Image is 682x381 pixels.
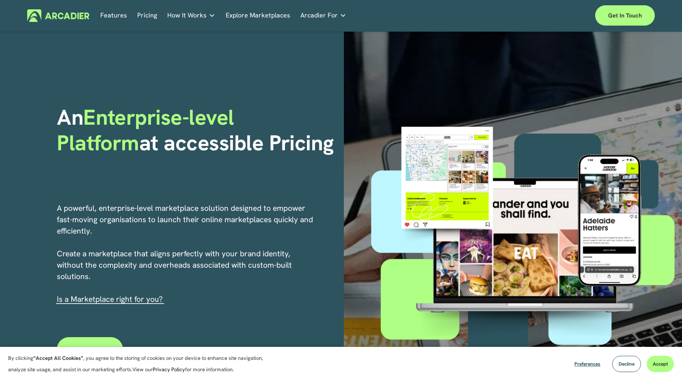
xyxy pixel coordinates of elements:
iframe: Chat Widget [641,342,682,381]
a: folder dropdown [300,9,346,22]
img: Arcadier [27,9,89,22]
span: Arcadier For [300,10,338,21]
strong: “Accept All Cookies” [33,355,83,362]
h1: An at accessible Pricing [57,105,338,156]
span: Enterprise-level Platform [57,103,240,156]
span: Decline [619,361,635,367]
a: Get in touch [595,5,655,26]
p: A powerful, enterprise-level marketplace solution designed to empower fast-moving organisations t... [57,203,314,305]
a: folder dropdown [167,9,215,22]
button: Preferences [568,356,606,372]
a: Explore Marketplaces [226,9,290,22]
button: Decline [612,356,641,372]
a: Pricing [137,9,157,22]
span: How It Works [167,10,207,21]
p: By clicking , you agree to the storing of cookies on your device to enhance site navigation, anal... [8,353,272,375]
a: s a Marketplace right for you? [59,294,163,304]
a: Features [100,9,127,22]
span: Preferences [574,361,600,367]
span: I [57,294,163,304]
a: Contact Us [57,337,123,362]
a: Privacy Policy [153,366,185,373]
